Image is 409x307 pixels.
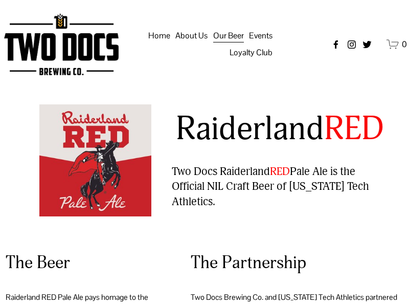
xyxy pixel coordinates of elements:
[175,27,208,45] a: folder dropdown
[191,252,403,274] h3: The Partnership
[6,252,168,274] h3: The Beer
[347,39,357,50] a: instagram-unauth
[249,27,272,45] a: folder dropdown
[213,28,244,43] span: Our Beer
[4,13,119,75] img: Two Docs Brewing Co.
[148,27,170,45] a: Home
[331,39,341,50] a: Facebook
[270,165,290,179] span: RED
[324,109,384,149] span: RED
[230,45,272,60] span: Loyalty Club
[175,28,208,43] span: About Us
[172,164,389,210] h4: Two Docs Raiderland Pale Ale is the Official NIL Craft Beer of [US_STATE] Tech Athletics.
[249,28,272,43] span: Events
[230,45,272,62] a: folder dropdown
[402,39,407,50] span: 0
[172,111,389,148] h1: Raiderland
[387,38,407,51] a: 0 items in cart
[213,27,244,45] a: folder dropdown
[362,39,372,50] a: twitter-unauth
